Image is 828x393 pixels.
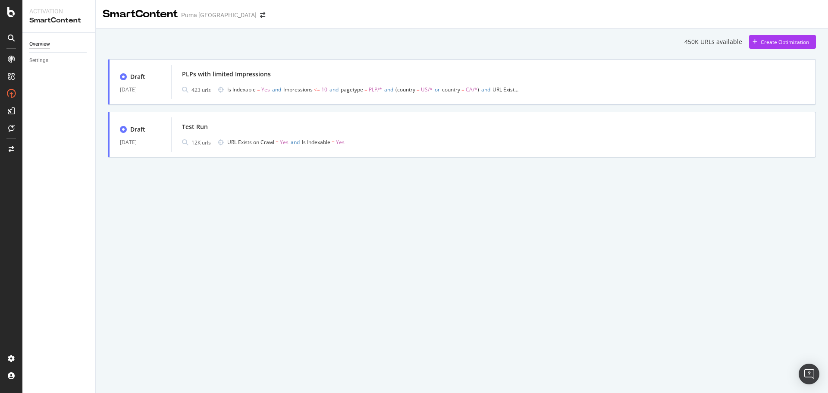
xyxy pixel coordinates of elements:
span: or [435,86,440,93]
div: [DATE] [120,137,161,148]
span: = [417,86,420,93]
div: Open Intercom Messenger [799,364,819,384]
span: = [332,138,335,146]
span: = [364,86,367,93]
span: 10 [321,86,327,93]
div: arrow-right-arrow-left [260,12,265,18]
div: SmartContent [29,16,88,25]
span: URL Exists on Crawl [227,138,274,146]
div: Puma [GEOGRAPHIC_DATA] [181,11,257,19]
span: Yes [280,138,289,146]
div: Draft [130,125,145,134]
span: Is Indexable [302,138,330,146]
div: 450K URLs available [684,38,742,46]
div: Create Optimization [761,38,809,46]
div: 12K urls [191,139,211,146]
span: Impressions [283,86,313,93]
span: = [257,86,260,93]
span: URL Exists on Crawl [492,86,539,93]
span: = [276,138,279,146]
span: PLP/* [369,86,382,93]
div: Settings [29,56,48,65]
span: and [329,86,339,93]
span: and [481,86,490,93]
div: 423 urls [191,86,211,94]
span: <= [314,86,320,93]
div: [DATE] [120,85,161,95]
span: Yes [336,138,345,146]
a: Overview [29,40,89,49]
div: Test Run [182,123,208,131]
span: and [384,86,393,93]
span: and [291,138,300,146]
div: SmartContent [103,7,178,22]
div: Overview [29,40,50,49]
span: country [442,86,460,93]
div: Activation [29,7,88,16]
button: Create Optimization [749,35,816,49]
span: country [397,86,415,93]
a: Settings [29,56,89,65]
div: PLPs with limited Impressions [182,70,271,79]
span: = [461,86,464,93]
span: and [272,86,281,93]
span: Yes [261,86,270,93]
span: Is Indexable [227,86,256,93]
div: Draft [130,72,145,81]
span: pagetype [341,86,363,93]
